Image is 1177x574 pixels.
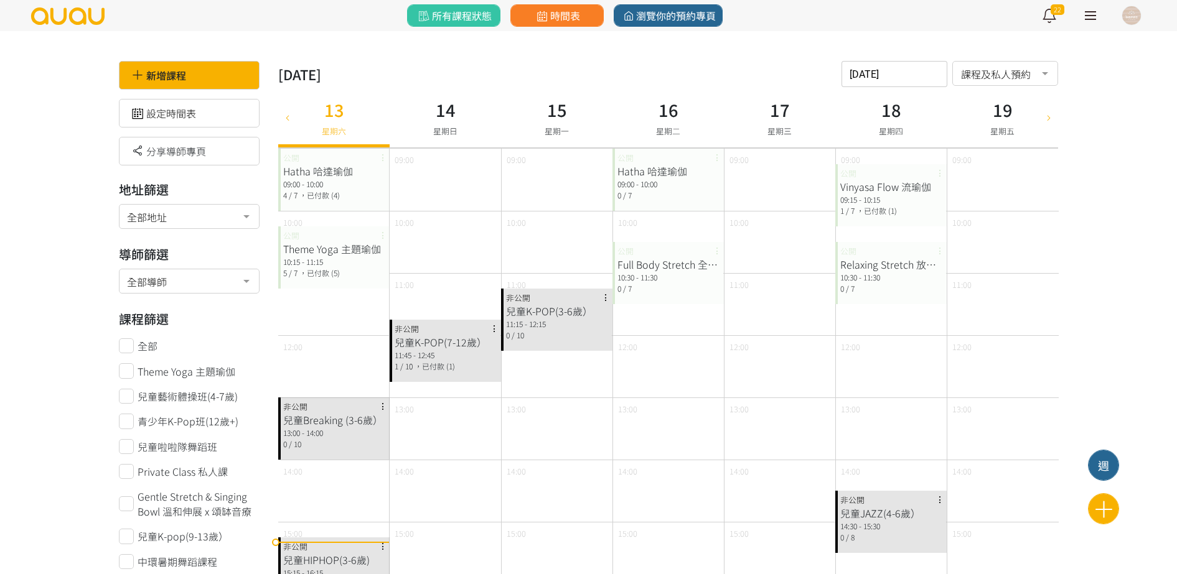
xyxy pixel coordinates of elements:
span: 11:00 [729,279,749,290]
span: 0 [840,283,844,294]
span: ，已付款 (1) [856,205,897,216]
h3: 導師篩選 [119,245,260,264]
span: 星期二 [656,125,680,137]
span: 12:00 [618,341,637,353]
div: 兒童JAZZ(4-6歲） [840,506,942,521]
div: 09:00 - 10:00 [283,178,385,190]
span: 11:00 [395,279,414,290]
span: 11:00 [507,279,526,290]
div: Full Body Stretch 全身舒暢伸展 [617,257,719,272]
span: / 7 [846,205,855,216]
span: 10:00 [395,216,414,228]
a: 瀏覽你的預約專頁 [614,4,723,27]
span: ，已付款 (4) [299,190,340,200]
a: 設定時間表 [129,106,196,121]
span: 青少年K-Pop班(12歲+) [138,414,238,428]
span: 時間表 [534,8,579,23]
h3: 地址篩選 [119,180,260,199]
span: 0 [283,438,287,449]
h3: 19 [990,97,1015,123]
span: / 7 [623,283,632,294]
div: 週 [1089,457,1118,474]
span: 09:00 [507,154,526,165]
div: Hatha 哈達瑜伽 [283,164,385,178]
span: 5 [283,267,287,278]
h3: 17 [767,97,792,123]
div: 14:30 - 15:30 [840,521,942,532]
span: / 7 [846,283,855,294]
span: 0 [617,190,621,200]
span: 全部地址 [127,208,251,223]
span: 中環暑期舞蹈課程 [138,554,217,569]
a: 所有課程狀態 [407,4,500,27]
span: 09:00 [729,154,749,165]
h3: 14 [433,97,457,123]
span: 15:00 [618,527,637,539]
div: 09:15 - 10:15 [840,194,942,205]
span: 10:00 [618,216,637,228]
div: Relaxing Stretch 放鬆伸展 [840,257,942,272]
div: 13:00 - 14:00 [283,427,385,438]
span: 10:00 [729,216,749,228]
span: 15:00 [729,527,749,539]
span: 14:00 [507,465,526,477]
span: / 8 [846,532,855,542]
span: / 10 [512,330,524,340]
span: 4 [283,190,287,200]
span: 10:00 [507,216,526,228]
div: 10:30 - 11:30 [617,272,719,283]
span: 1 [840,205,844,216]
span: 14:00 [283,465,302,477]
span: 星期日 [433,125,457,137]
span: 12:00 [729,341,749,353]
span: 15:00 [283,527,302,539]
div: 新增課程 [119,61,260,90]
div: 兒童HIPHOP(3-6歲) [283,552,385,567]
h3: 18 [879,97,903,123]
span: 09:00 [841,154,860,165]
span: / 7 [623,190,632,200]
span: 星期三 [767,125,792,137]
div: [DATE] [278,64,321,85]
div: 分享導師專頁 [119,137,260,165]
span: 11:00 [952,279,972,290]
span: 12:00 [952,341,972,353]
span: 15:00 [395,527,414,539]
div: 10:30 - 11:30 [840,272,942,283]
span: 14:00 [395,465,414,477]
span: 瀏覽你的預約專頁 [621,8,716,23]
span: 0 [840,532,844,542]
span: / 7 [289,190,298,200]
span: 13:00 [395,403,414,415]
span: 13:00 [618,403,637,415]
span: 兒童啦啦隊舞蹈班 [138,439,217,454]
span: 10:00 [283,216,302,228]
span: 星期六 [322,125,346,137]
span: 14:00 [952,465,972,477]
h3: 16 [656,97,680,123]
div: 兒童K-POP(7-12歲） [395,335,496,349]
span: 0 [617,283,621,294]
h3: 13 [322,97,346,123]
span: ，已付款 (5) [299,267,340,278]
span: 10:00 [952,216,972,228]
span: 15:00 [952,527,972,539]
div: 兒童K-POP(3-6歲） [506,303,607,318]
span: 13:00 [841,403,860,415]
span: 09:00 [952,154,972,165]
div: Hatha 哈達瑜伽 [617,164,719,178]
span: 13:00 [507,403,526,415]
span: Theme Yoga 主題瑜伽 [138,364,235,379]
span: 13:00 [952,403,972,415]
span: Private Class 私人課 [138,464,228,479]
a: 時間表 [510,4,604,27]
span: ，已付款 (1) [415,361,455,371]
div: Theme Yoga 主題瑜伽 [283,241,385,256]
span: 22 [1051,4,1064,15]
h3: 課程篩選 [119,310,260,328]
span: 12:00 [841,341,860,353]
span: / 7 [289,267,298,278]
span: 全部 [138,338,157,353]
span: / 10 [289,438,301,449]
span: 兒童藝術體操班(4-7歲) [138,389,238,404]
